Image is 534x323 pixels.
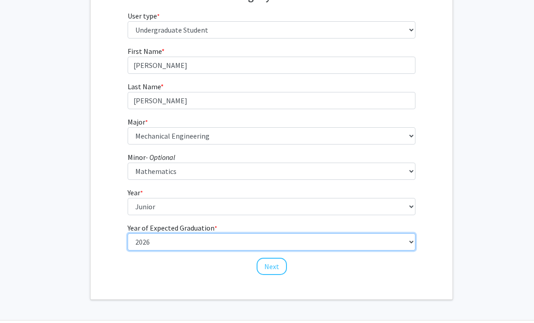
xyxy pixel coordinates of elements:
label: User type [128,10,160,21]
span: First Name [128,47,162,56]
button: Next [257,258,287,275]
label: Year [128,187,143,198]
label: Minor [128,152,175,163]
span: Last Name [128,82,161,91]
iframe: Chat [7,282,38,316]
i: - Optional [146,153,175,162]
label: Major [128,116,148,127]
label: Year of Expected Graduation [128,222,217,233]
